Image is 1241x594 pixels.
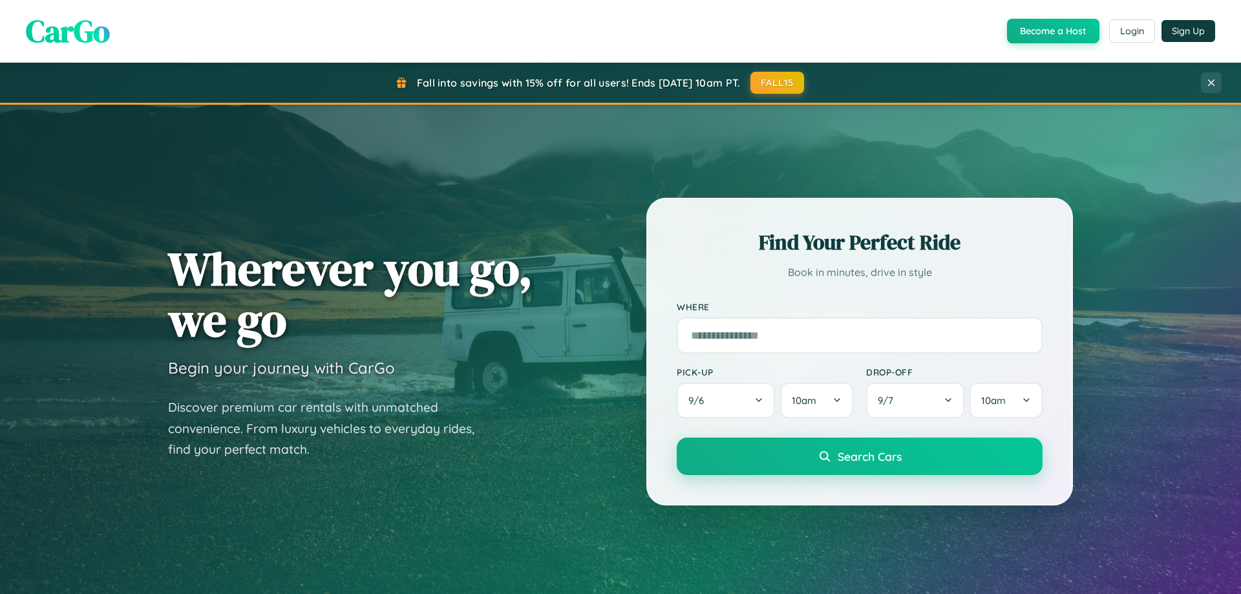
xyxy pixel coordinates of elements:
[878,394,900,407] span: 9 / 7
[417,76,741,89] span: Fall into savings with 15% off for all users! Ends [DATE] 10am PT.
[970,383,1043,418] button: 10am
[750,72,805,94] button: FALL15
[168,243,533,345] h1: Wherever you go, we go
[866,383,964,418] button: 9/7
[677,438,1043,475] button: Search Cars
[1109,19,1155,43] button: Login
[866,366,1043,377] label: Drop-off
[688,394,710,407] span: 9 / 6
[792,394,816,407] span: 10am
[1161,20,1215,42] button: Sign Up
[677,263,1043,282] p: Book in minutes, drive in style
[780,383,853,418] button: 10am
[168,397,491,460] p: Discover premium car rentals with unmatched convenience. From luxury vehicles to everyday rides, ...
[981,394,1006,407] span: 10am
[677,383,775,418] button: 9/6
[677,301,1043,312] label: Where
[168,358,395,377] h3: Begin your journey with CarGo
[677,228,1043,257] h2: Find Your Perfect Ride
[677,366,853,377] label: Pick-up
[26,10,110,52] span: CarGo
[838,449,902,463] span: Search Cars
[1007,19,1099,43] button: Become a Host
